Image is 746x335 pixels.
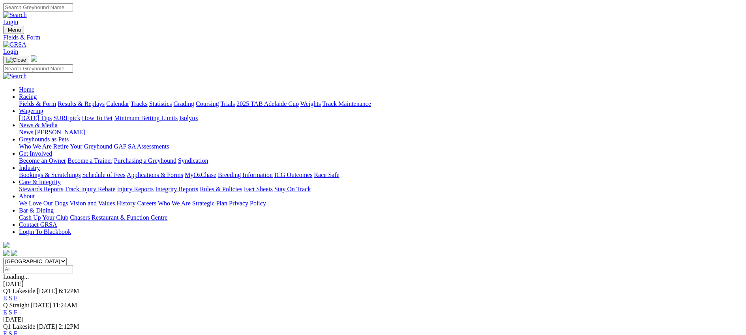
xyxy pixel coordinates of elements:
a: Injury Reports [117,186,154,192]
a: Who We Are [19,143,52,150]
a: Statistics [149,100,172,107]
a: History [116,200,135,207]
a: Care & Integrity [19,179,61,185]
a: Login [3,19,18,25]
div: Greyhounds as Pets [19,143,743,150]
span: 11:24AM [53,302,77,309]
img: GRSA [3,41,26,48]
a: Strategic Plan [192,200,227,207]
span: [DATE] [37,288,57,294]
a: Stay On Track [274,186,311,192]
a: How To Bet [82,115,113,121]
input: Search [3,64,73,73]
a: Bar & Dining [19,207,54,214]
a: Schedule of Fees [82,171,125,178]
a: News [19,129,33,136]
div: Care & Integrity [19,186,743,193]
a: 2025 TAB Adelaide Cup [236,100,299,107]
img: Close [6,57,26,63]
div: About [19,200,743,207]
input: Select date [3,265,73,273]
a: Login To Blackbook [19,228,71,235]
a: Who We Are [158,200,191,207]
a: Home [19,86,34,93]
a: ICG Outcomes [274,171,312,178]
a: Minimum Betting Limits [114,115,178,121]
span: Menu [8,27,21,33]
a: Applications & Forms [127,171,183,178]
a: Purchasing a Greyhound [114,157,176,164]
span: [DATE] [31,302,51,309]
a: Stewards Reports [19,186,63,192]
span: 6:12PM [59,288,79,294]
div: News & Media [19,129,743,136]
a: Grading [174,100,194,107]
a: Wagering [19,107,43,114]
a: Cash Up Your Club [19,214,68,221]
a: Login [3,48,18,55]
span: Loading... [3,273,29,280]
a: Get Involved [19,150,52,157]
a: GAP SA Assessments [114,143,169,150]
a: Vision and Values [69,200,115,207]
a: Calendar [106,100,129,107]
a: Contact GRSA [19,221,57,228]
span: Q1 Lakeside [3,288,35,294]
div: Industry [19,171,743,179]
a: E [3,295,7,301]
img: twitter.svg [11,250,17,256]
span: Q1 Lakeside [3,323,35,330]
a: Fact Sheets [244,186,273,192]
a: Results & Replays [58,100,105,107]
a: Become an Owner [19,157,66,164]
a: Track Injury Rebate [65,186,115,192]
a: Race Safe [314,171,339,178]
a: SUREpick [53,115,80,121]
a: Tracks [131,100,148,107]
a: About [19,193,35,199]
a: We Love Our Dogs [19,200,68,207]
span: Q Straight [3,302,29,309]
div: Wagering [19,115,743,122]
a: News & Media [19,122,58,128]
div: [DATE] [3,280,743,288]
a: E [3,309,7,316]
a: Bookings & Scratchings [19,171,81,178]
a: Fields & Form [19,100,56,107]
a: Chasers Restaurant & Function Centre [70,214,167,221]
a: Weights [300,100,321,107]
a: Breeding Information [218,171,273,178]
span: [DATE] [37,323,57,330]
a: Coursing [196,100,219,107]
a: Privacy Policy [229,200,266,207]
a: Industry [19,164,40,171]
a: Trials [220,100,235,107]
a: [PERSON_NAME] [35,129,85,136]
a: S [9,295,12,301]
button: Toggle navigation [3,26,24,34]
a: Fields & Form [3,34,743,41]
a: Retire Your Greyhound [53,143,112,150]
a: Integrity Reports [155,186,198,192]
img: logo-grsa-white.png [3,242,9,248]
a: Track Maintenance [322,100,371,107]
a: [DATE] Tips [19,115,52,121]
img: Search [3,73,27,80]
img: Search [3,11,27,19]
img: facebook.svg [3,250,9,256]
a: S [9,309,12,316]
a: Rules & Policies [200,186,242,192]
div: [DATE] [3,316,743,323]
div: Bar & Dining [19,214,743,221]
a: Racing [19,93,37,100]
div: Racing [19,100,743,107]
a: F [14,295,17,301]
a: F [14,309,17,316]
div: Get Involved [19,157,743,164]
input: Search [3,3,73,11]
a: Syndication [178,157,208,164]
a: Isolynx [179,115,198,121]
a: Become a Trainer [67,157,112,164]
a: Greyhounds as Pets [19,136,69,143]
